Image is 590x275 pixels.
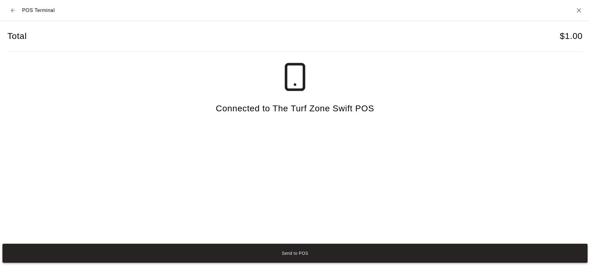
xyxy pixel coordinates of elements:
button: Send to POS [2,244,588,263]
button: Close [575,7,583,14]
h4: Total [7,31,27,42]
h4: Connected to The Turf Zone Swift POS [216,103,374,114]
div: POS Terminal [7,5,55,16]
button: Back to checkout [7,5,18,16]
h4: $ 1.00 [560,31,583,42]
